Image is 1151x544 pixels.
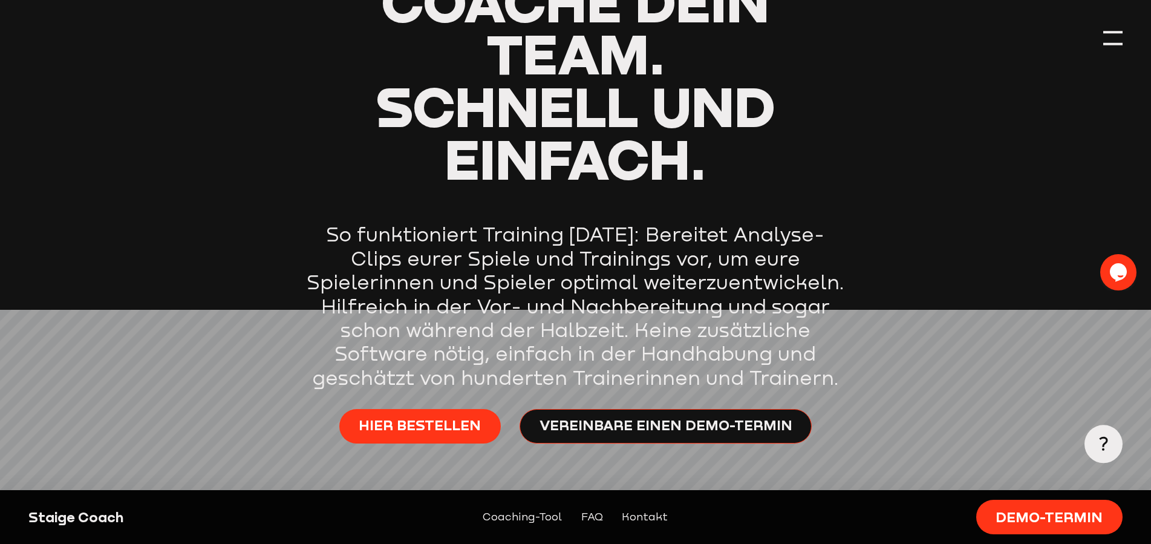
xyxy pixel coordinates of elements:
div: Staige Coach [28,508,291,527]
a: Coaching-Tool [483,509,562,526]
a: Demo-Termin [976,500,1123,534]
a: Vereinbare einen Demo-Termin [520,409,812,444]
a: Kontakt [622,509,668,526]
span: Hier bestellen [359,416,481,435]
iframe: chat widget [1100,254,1139,290]
p: So funktioniert Training [DATE]: Bereitet Analyse-Clips eurer Spiele und Trainings vor, um eure S... [305,223,845,390]
a: Hier bestellen [339,409,501,444]
a: FAQ [581,509,603,526]
span: Vereinbare einen Demo-Termin [540,416,792,435]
